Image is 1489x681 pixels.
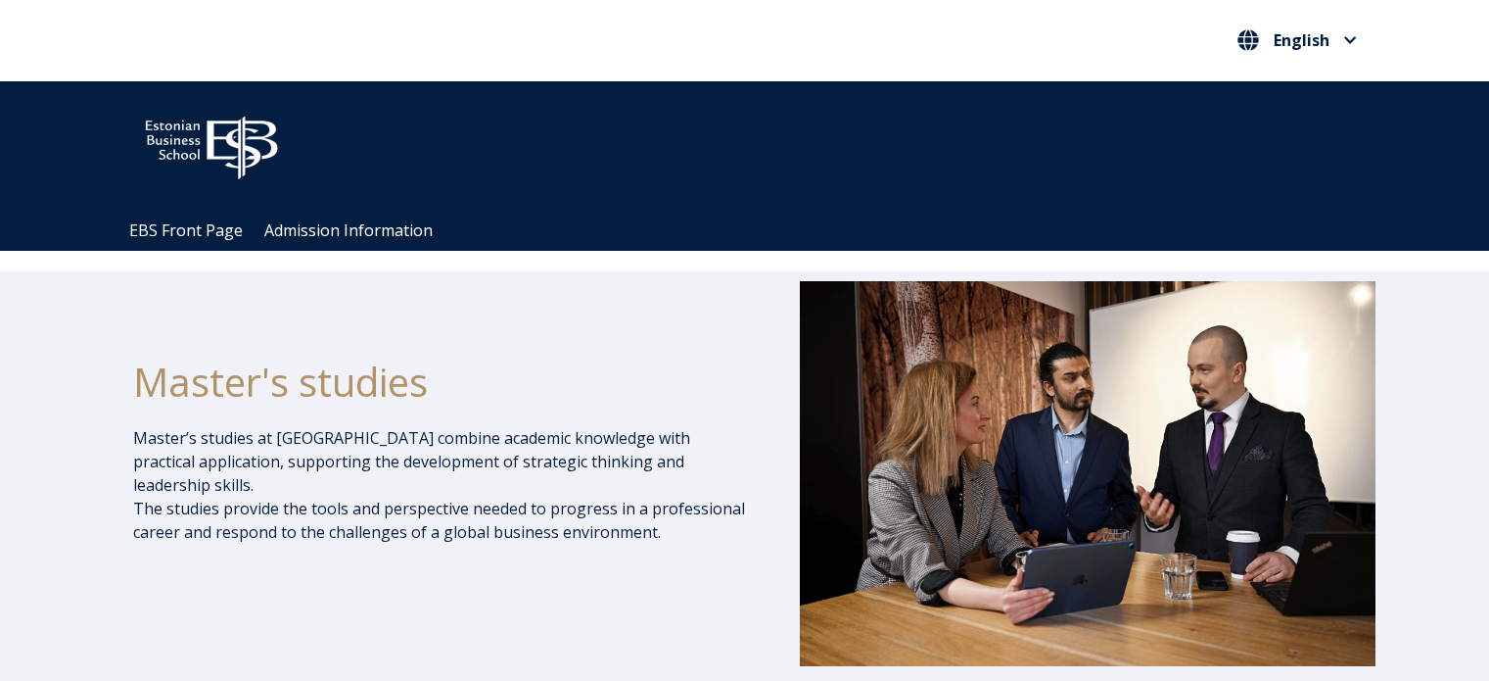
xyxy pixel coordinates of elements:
[128,101,295,185] img: ebs_logo2016_white
[1233,24,1362,57] nav: Select your language
[800,281,1375,665] img: DSC_1073
[1274,32,1329,48] span: English
[672,135,912,157] span: Community for Growth and Resp
[118,211,1391,251] div: Navigation Menu
[264,219,433,241] a: Admission Information
[1233,24,1362,56] button: English
[129,219,243,241] a: EBS Front Page
[133,426,748,544] p: Master’s studies at [GEOGRAPHIC_DATA] combine academic knowledge with practical application, supp...
[133,358,748,407] h1: Master's studies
